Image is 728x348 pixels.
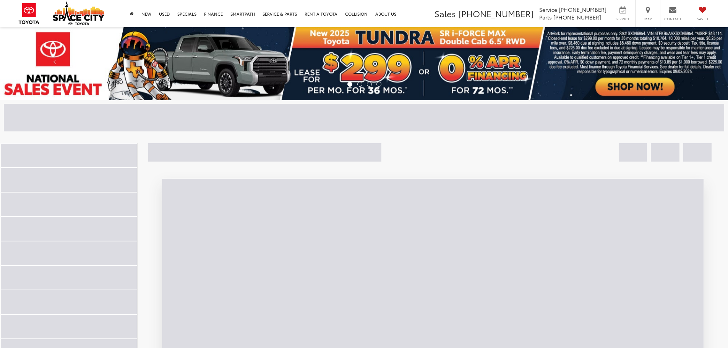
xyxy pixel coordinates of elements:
[539,13,552,21] span: Parts
[664,16,681,21] span: Contact
[614,16,631,21] span: Service
[559,6,606,13] span: [PHONE_NUMBER]
[458,7,534,19] span: [PHONE_NUMBER]
[694,16,711,21] span: Saved
[553,13,601,21] span: [PHONE_NUMBER]
[435,7,456,19] span: Sales
[53,2,104,25] img: Space City Toyota
[539,6,557,13] span: Service
[639,16,656,21] span: Map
